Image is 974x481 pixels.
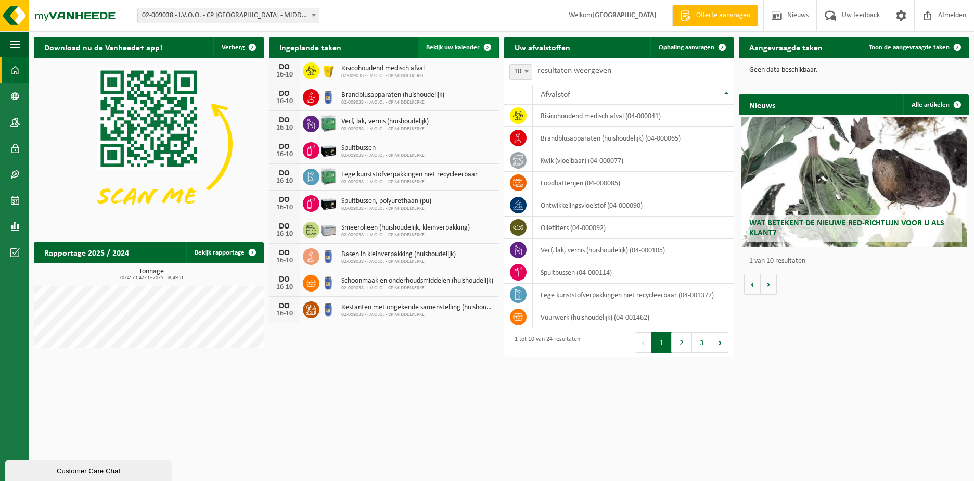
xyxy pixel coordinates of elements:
[274,178,295,185] div: 16-10
[509,64,532,80] span: 10
[274,249,295,257] div: DO
[39,268,264,281] h3: Tonnage
[137,8,319,23] span: 02-009038 - I.V.O.O. - CP MIDDELKERKE - MIDDELKERKE
[504,37,581,57] h2: Uw afvalstoffen
[319,167,337,186] img: PB-HB-1400-HPE-GN-11
[341,65,425,73] span: Risicohoudend medisch afval
[533,261,734,284] td: spuitbussen (04-000114)
[341,259,456,265] span: 02-009038 - I.V.O.O. - CP MIDDELKERKE
[341,224,470,232] span: Smeerolieën (huishoudelijk, kleinverpakking)
[274,98,295,105] div: 16-10
[34,37,173,57] h2: Download nu de Vanheede+ app!
[274,302,295,310] div: DO
[533,239,734,261] td: verf, lak, vernis (huishoudelijk) (04-000105)
[341,126,429,132] span: 02-009038 - I.V.O.O. - CP MIDDELKERKE
[319,247,337,264] img: PB-OT-0120-HPE-00-02
[650,37,733,58] a: Ophaling aanvragen
[533,127,734,149] td: brandblusapparaten (huishoudelijk) (04-000065)
[341,153,425,159] span: 02-009038 - I.V.O.O. - CP MIDDELKERKE
[341,179,478,185] span: 02-009038 - I.V.O.O. - CP MIDDELKERKE
[692,332,712,353] button: 3
[749,67,958,74] p: Geen data beschikbaar.
[274,90,295,98] div: DO
[861,37,968,58] a: Toon de aangevraagde taken
[672,5,758,26] a: Offerte aanvragen
[744,274,761,295] button: Vorige
[319,61,337,79] img: LP-SB-00050-HPE-22
[274,151,295,158] div: 16-10
[274,310,295,318] div: 16-10
[672,332,692,353] button: 2
[274,143,295,151] div: DO
[341,73,425,79] span: 02-009038 - I.V.O.O. - CP MIDDELKERKE
[34,242,139,262] h2: Rapportage 2025 / 2024
[869,44,950,51] span: Toon de aangevraagde taken
[749,219,944,237] span: Wat betekent de nieuwe RED-richtlijn voor u als klant?
[712,332,728,353] button: Next
[274,71,295,79] div: 16-10
[341,144,425,153] span: Spuitbussen
[635,332,651,353] button: Previous
[319,194,337,211] img: PB-LB-0680-HPE-BK-11
[341,285,493,292] span: 02-009038 - I.V.O.O. - CP MIDDELKERKE
[39,275,264,281] span: 2024: 73,422 t - 2025: 38,493 t
[213,37,263,58] button: Verberg
[319,113,337,133] img: PB-HB-1400-HPE-GN-11
[341,118,429,126] span: Verf, lak, vernis (huishoudelijk)
[341,303,494,312] span: Restanten met ongekende samenstelling (huishoudelijk)
[741,117,967,247] a: Wat betekent de nieuwe RED-richtlijn voor u als klant?
[592,11,657,19] strong: [GEOGRAPHIC_DATA]
[274,196,295,204] div: DO
[341,250,456,259] span: Basen in kleinverpakking (huishoudelijk)
[319,273,337,291] img: PB-OT-0120-HPE-00-02
[651,332,672,353] button: 1
[341,171,478,179] span: Lege kunststofverpakkingen niet recycleerbaar
[34,58,264,230] img: Download de VHEPlus App
[659,44,714,51] span: Ophaling aanvragen
[694,10,753,21] span: Offerte aanvragen
[533,194,734,217] td: ontwikkelingsvloeistof (04-000090)
[274,124,295,132] div: 16-10
[761,274,777,295] button: Volgende
[533,172,734,194] td: loodbatterijen (04-000085)
[319,300,337,318] img: PB-OT-0120-HPE-00-02
[186,242,263,263] a: Bekijk rapportage
[341,232,470,238] span: 02-009038 - I.V.O.O. - CP MIDDELKERKE
[533,217,734,239] td: oliefilters (04-000092)
[418,37,498,58] a: Bekijk uw kalender
[903,94,968,115] a: Alle artikelen
[426,44,480,51] span: Bekijk uw kalender
[274,169,295,178] div: DO
[341,206,431,212] span: 02-009038 - I.V.O.O. - CP MIDDELKERKE
[341,197,431,206] span: Spuitbussen, polyurethaan (pu)
[138,8,319,23] span: 02-009038 - I.V.O.O. - CP MIDDELKERKE - MIDDELKERKE
[274,275,295,284] div: DO
[341,91,444,99] span: Brandblusapparaten (huishoudelijk)
[274,257,295,264] div: 16-10
[269,37,352,57] h2: Ingeplande taken
[739,94,786,115] h2: Nieuws
[533,306,734,328] td: vuurwerk (huishoudelijk) (04-001462)
[274,116,295,124] div: DO
[319,141,337,158] img: PB-LB-0680-HPE-BK-11
[341,99,444,106] span: 02-009038 - I.V.O.O. - CP MIDDELKERKE
[510,65,532,79] span: 10
[533,149,734,172] td: kwik (vloeibaar) (04-000077)
[222,44,245,51] span: Verberg
[274,231,295,238] div: 16-10
[541,91,570,99] span: Afvalstof
[274,222,295,231] div: DO
[749,258,964,265] p: 1 van 10 resultaten
[341,312,494,318] span: 02-009038 - I.V.O.O. - CP MIDDELKERKE
[319,220,337,238] img: PB-LB-0680-HPE-GY-11
[739,37,833,57] h2: Aangevraagde taken
[5,458,174,481] iframe: chat widget
[533,105,734,127] td: risicohoudend medisch afval (04-000041)
[274,204,295,211] div: 16-10
[274,284,295,291] div: 16-10
[509,331,580,354] div: 1 tot 10 van 24 resultaten
[319,87,337,105] img: PB-OT-0120-HPE-00-02
[274,63,295,71] div: DO
[533,284,734,306] td: Lege kunststofverpakkingen niet recycleerbaar (04-001377)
